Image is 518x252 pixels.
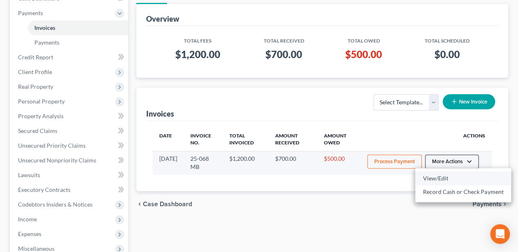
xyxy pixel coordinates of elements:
button: chevron_left Case Dashboard [136,201,192,207]
span: Executory Contracts [18,186,70,193]
span: Payments [18,9,43,16]
a: Secured Claims [11,124,128,138]
button: More Actions [425,155,479,169]
div: Open Intercom Messenger [490,224,510,244]
th: Actions [361,128,492,151]
i: chevron_left [136,201,143,207]
td: [DATE] [153,151,184,175]
button: Payments chevron_right [473,201,508,207]
a: Property Analysis [11,109,128,124]
h3: $0.00 [409,48,485,61]
span: Unsecured Priority Claims [18,142,86,149]
span: Credit Report [18,54,53,61]
span: Invoices [34,24,55,31]
th: Total Invoiced [223,128,269,151]
td: 25-068 MB [184,151,223,175]
th: Total Scheduled [402,33,492,45]
span: Client Profile [18,68,52,75]
th: Total Owed [325,33,402,45]
span: Codebtors Insiders & Notices [18,201,93,208]
a: Record Cash or Check Payment [415,185,511,199]
a: Unsecured Priority Claims [11,138,128,153]
span: Property Analysis [18,112,63,119]
a: Invoices [28,20,128,35]
th: Total Received [242,33,325,45]
th: Amount Owed [317,128,361,151]
i: chevron_right [502,201,508,207]
span: Unsecured Nonpriority Claims [18,157,96,164]
td: $1,200.00 [223,151,269,175]
th: Amount Received [269,128,317,151]
h3: $700.00 [249,48,319,61]
td: $700.00 [269,151,317,175]
span: Miscellaneous [18,245,54,252]
th: Date [153,128,184,151]
h3: $1,200.00 [159,48,236,61]
span: Income [18,216,37,223]
span: Expenses [18,230,41,237]
a: View/Edit [415,171,511,185]
button: New Invoice [443,94,495,109]
span: Secured Claims [18,127,57,134]
span: Payments [473,201,502,207]
th: Total Fees [153,33,242,45]
span: Payments [34,39,59,46]
a: Executory Contracts [11,182,128,197]
th: Invoice No. [184,128,223,151]
a: Unsecured Nonpriority Claims [11,153,128,168]
td: $500.00 [317,151,361,175]
div: More Actions [415,168,511,202]
h3: $500.00 [332,48,396,61]
span: Lawsuits [18,171,40,178]
span: Real Property [18,83,53,90]
a: Lawsuits [11,168,128,182]
span: Personal Property [18,98,65,105]
span: Case Dashboard [143,201,192,207]
a: Credit Report [11,50,128,65]
div: Invoices [146,109,174,119]
a: Payments [28,35,128,50]
button: Process Payment [367,155,422,169]
div: Overview [146,14,179,24]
